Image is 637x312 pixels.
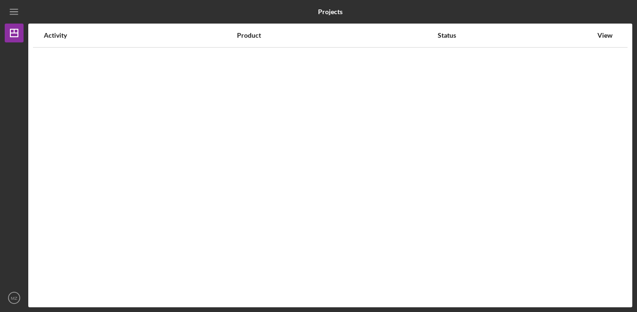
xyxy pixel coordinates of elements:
[237,32,437,39] div: Product
[318,8,343,16] b: Projects
[593,32,617,39] div: View
[5,288,24,307] button: MZ
[438,32,592,39] div: Status
[11,296,17,301] text: MZ
[44,32,236,39] div: Activity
